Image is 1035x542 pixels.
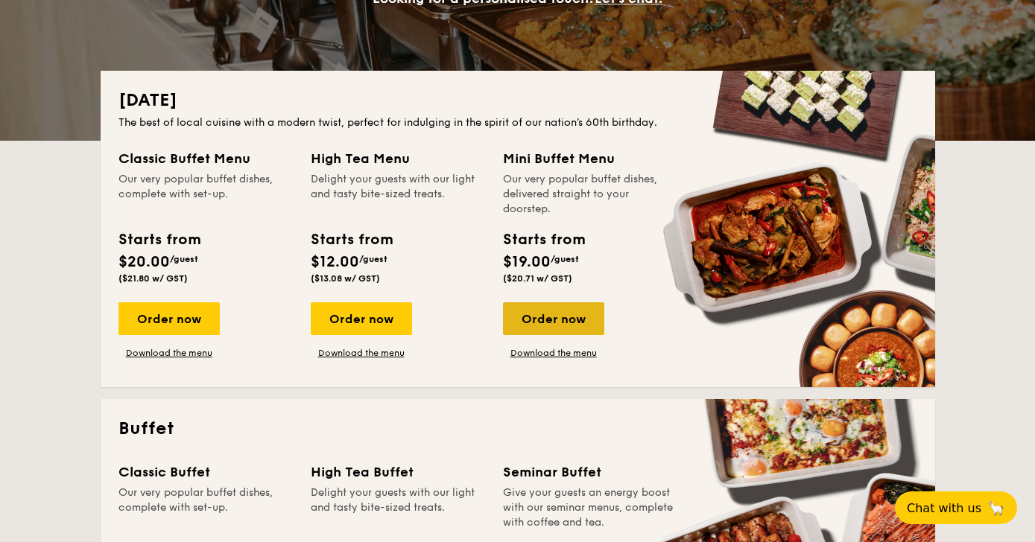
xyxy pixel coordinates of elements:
[551,254,579,264] span: /guest
[311,253,359,271] span: $12.00
[503,462,677,482] div: Seminar Buffet
[118,253,170,271] span: $20.00
[311,462,485,482] div: High Tea Buffet
[118,485,293,530] div: Our very popular buffet dishes, complete with set-up.
[118,462,293,482] div: Classic Buffet
[118,229,200,251] div: Starts from
[987,500,1005,517] span: 🦙
[118,148,293,169] div: Classic Buffet Menu
[118,89,917,112] h2: [DATE]
[503,347,604,359] a: Download the menu
[311,485,485,530] div: Delight your guests with our light and tasty bite-sized treats.
[118,273,188,284] span: ($21.80 w/ GST)
[907,501,981,515] span: Chat with us
[311,302,412,335] div: Order now
[311,148,485,169] div: High Tea Menu
[503,229,584,251] div: Starts from
[311,229,392,251] div: Starts from
[311,273,380,284] span: ($13.08 w/ GST)
[503,485,677,530] div: Give your guests an energy boost with our seminar menus, complete with coffee and tea.
[118,417,917,441] h2: Buffet
[118,172,293,217] div: Our very popular buffet dishes, complete with set-up.
[503,273,572,284] span: ($20.71 w/ GST)
[118,347,220,359] a: Download the menu
[895,491,1017,524] button: Chat with us🦙
[311,347,412,359] a: Download the menu
[170,254,198,264] span: /guest
[359,254,387,264] span: /guest
[503,148,677,169] div: Mini Buffet Menu
[503,253,551,271] span: $19.00
[118,115,917,130] div: The best of local cuisine with a modern twist, perfect for indulging in the spirit of our nation’...
[311,172,485,217] div: Delight your guests with our light and tasty bite-sized treats.
[503,302,604,335] div: Order now
[118,302,220,335] div: Order now
[503,172,677,217] div: Our very popular buffet dishes, delivered straight to your doorstep.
